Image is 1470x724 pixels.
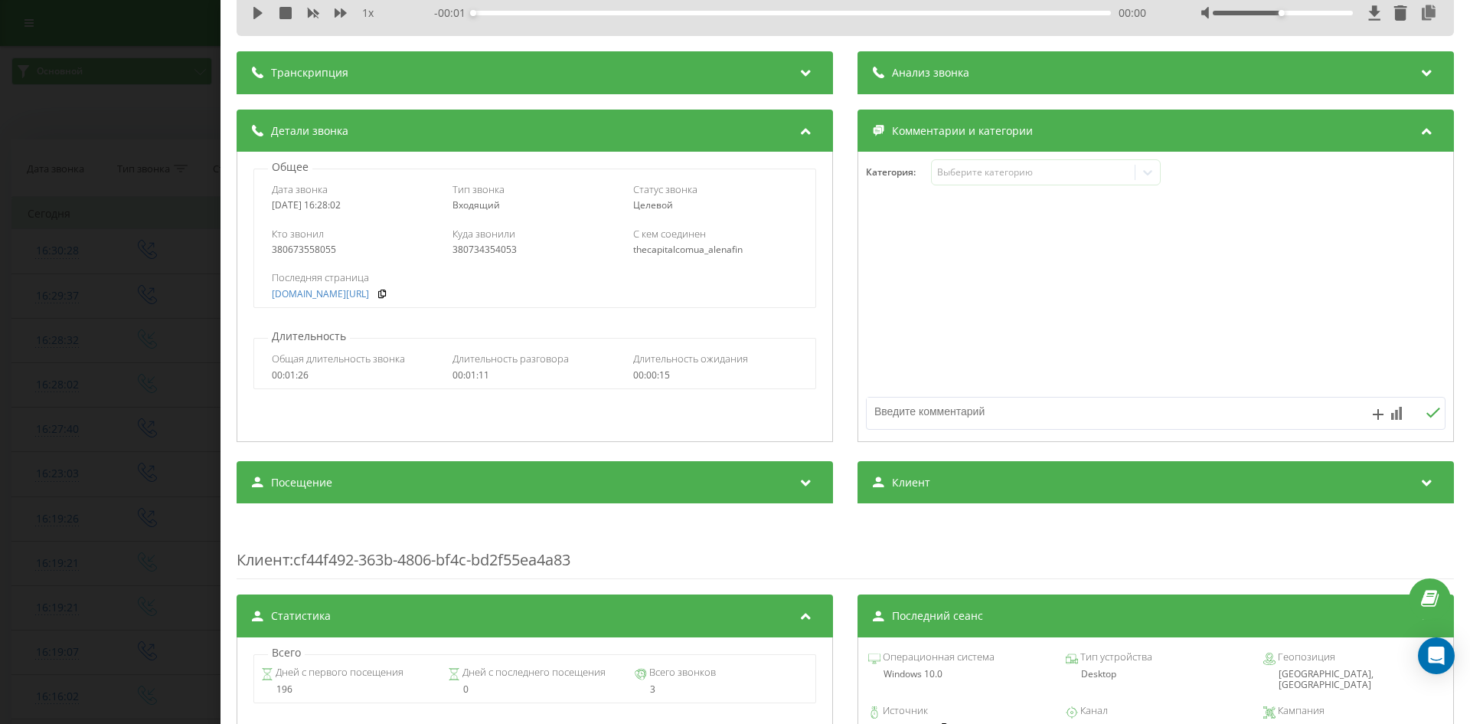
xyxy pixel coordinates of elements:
p: Общее [268,159,312,175]
div: [GEOGRAPHIC_DATA], [GEOGRAPHIC_DATA] [1263,669,1443,691]
div: 380734354053 [452,244,617,255]
span: С кем соединен [633,227,706,241]
div: 380673558055 [272,244,436,255]
span: Дата звонка [272,182,328,196]
div: [DATE] 16:28:02 [272,200,436,211]
span: Дней с последнего посещения [460,665,606,680]
h4: Категория : [866,167,931,178]
div: Windows 10.0 [868,669,1048,680]
div: 00:01:11 [452,370,617,381]
span: Целевой [633,198,673,211]
div: Open Intercom Messenger [1418,637,1455,674]
span: Клиент [237,549,289,570]
div: 196 [261,684,435,695]
span: 00:00 [1119,5,1146,21]
div: 00:01:26 [272,370,436,381]
p: Длительность [268,329,350,344]
span: Канал [1078,703,1108,719]
span: Источник [880,703,928,719]
div: Выберите категорию [937,166,1129,179]
div: Accessibility label [1279,10,1285,16]
span: Последняя страница [272,270,369,284]
span: Общая длительность звонка [272,352,405,365]
span: Длительность ожидания [633,352,748,365]
div: : cf44f492-363b-4806-bf4c-bd2f55ea4a83 [237,519,1454,579]
p: Всего [268,645,305,660]
span: Посещение [271,475,332,490]
div: Desktop [1066,669,1246,680]
span: Последний сеанс [892,608,983,624]
span: Длительность разговора [452,352,569,365]
span: Дней с первого посещения [273,665,403,680]
div: Accessibility label [470,10,476,16]
span: Тип устройства [1078,650,1152,665]
span: Операционная система [880,650,995,665]
span: Кампания [1276,703,1325,719]
div: thecapitalcomua_alenafin [633,244,798,255]
span: Статистика [271,608,331,624]
span: Анализ звонка [892,65,969,80]
span: Всего звонков [647,665,716,680]
span: Куда звонили [452,227,515,241]
span: Комментарии и категории [892,123,1033,139]
span: 1 x [362,5,374,21]
span: Статус звонка [633,182,697,196]
div: 0 [448,684,622,695]
span: Детали звонка [271,123,348,139]
div: 00:00:15 [633,370,798,381]
span: Входящий [452,198,500,211]
span: Клиент [892,475,930,490]
span: Кто звонил [272,227,324,241]
span: Тип звонка [452,182,505,196]
a: [DOMAIN_NAME][URL] [272,289,369,300]
span: Геопозиция [1276,650,1335,665]
span: Транскрипция [271,65,348,80]
div: 3 [635,684,808,695]
span: - 00:01 [434,5,473,21]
